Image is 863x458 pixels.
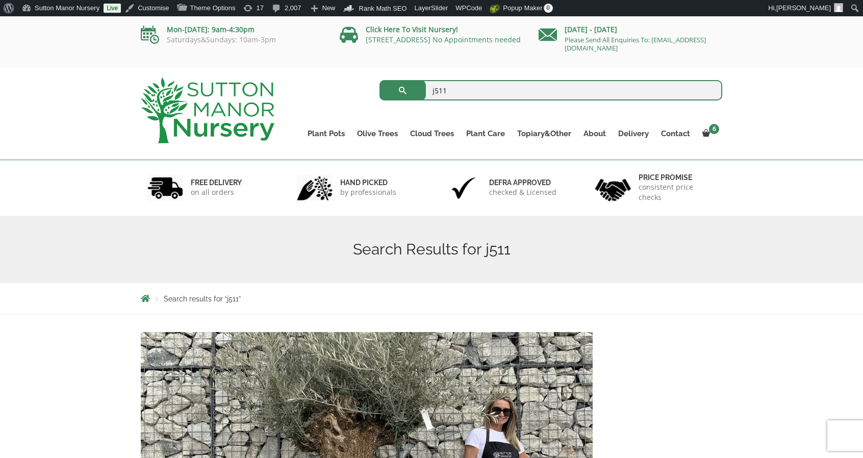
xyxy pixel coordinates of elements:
a: Click Here To Visit Nursery! [366,24,458,34]
a: Contact [655,126,696,141]
a: Topiary&Other [511,126,577,141]
h6: FREE DELIVERY [191,178,242,187]
a: About [577,126,612,141]
span: [PERSON_NAME] [776,4,831,12]
img: 2.jpg [297,175,333,201]
span: Rank Math SEO [359,5,407,12]
a: [STREET_ADDRESS] No Appointments needed [366,35,521,44]
span: 0 [544,4,553,13]
nav: Breadcrumbs [141,294,722,302]
h6: hand picked [340,178,396,187]
a: Olive Trees [351,126,404,141]
a: 6 [696,126,722,141]
a: Gnarled Olive Tree XXL (Ancient) J511 [141,436,593,446]
span: 6 [709,124,719,134]
p: consistent price checks [639,182,716,202]
img: 1.jpg [147,175,183,201]
h6: Price promise [639,173,716,182]
img: logo [141,78,274,143]
h6: Defra approved [489,178,556,187]
p: [DATE] - [DATE] [539,23,722,36]
a: Delivery [612,126,655,141]
img: 4.jpg [595,172,631,203]
span: Search results for “j511” [164,295,241,303]
a: Please Send All Enquiries To: [EMAIL_ADDRESS][DOMAIN_NAME] [565,35,706,53]
img: 3.jpg [446,175,481,201]
a: Live [104,4,121,13]
a: Cloud Trees [404,126,460,141]
h1: Search Results for j511 [141,240,722,259]
input: Search... [379,80,723,100]
a: Plant Pots [301,126,351,141]
p: on all orders [191,187,242,197]
p: Saturdays&Sundays: 10am-3pm [141,36,324,44]
a: Plant Care [460,126,511,141]
p: Mon-[DATE]: 9am-4:30pm [141,23,324,36]
p: checked & Licensed [489,187,556,197]
p: by professionals [340,187,396,197]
